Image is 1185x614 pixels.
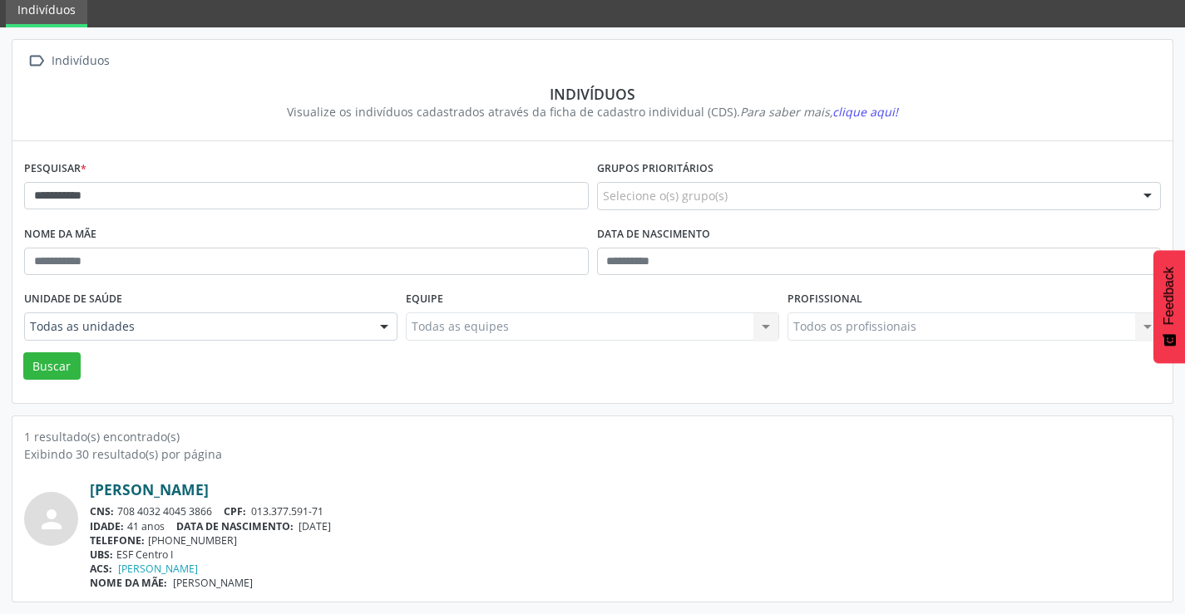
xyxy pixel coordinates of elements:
[603,187,728,204] span: Selecione o(s) grupo(s)
[24,428,1161,445] div: 1 resultado(s) encontrado(s)
[24,287,122,312] label: Unidade de saúde
[37,504,67,534] i: person
[24,445,1161,463] div: Exibindo 30 resultado(s) por página
[24,222,96,248] label: Nome da mãe
[251,504,323,518] span: 013.377.591-71
[90,562,112,576] span: ACS:
[90,533,145,548] span: TELEFONE:
[24,49,112,73] a:  Indivíduos
[36,85,1149,103] div: Indivíduos
[90,548,113,562] span: UBS:
[299,519,331,533] span: [DATE]
[788,287,862,312] label: Profissional
[23,352,81,381] button: Buscar
[224,504,246,518] span: CPF:
[118,562,198,576] a: [PERSON_NAME]
[24,156,86,182] label: Pesquisar
[30,318,363,335] span: Todas as unidades
[90,519,124,533] span: IDADE:
[90,533,1161,548] div: [PHONE_NUMBER]
[90,504,1161,518] div: 708 4032 4045 3866
[173,576,253,590] span: [PERSON_NAME]
[90,576,167,590] span: NOME DA MÃE:
[1153,250,1185,363] button: Feedback - Mostrar pesquisa
[90,504,114,518] span: CNS:
[597,156,713,182] label: Grupos prioritários
[597,222,710,248] label: Data de nascimento
[406,287,443,312] label: Equipe
[832,104,898,120] span: clique aqui!
[1162,267,1177,325] span: Feedback
[24,49,48,73] i: 
[48,49,112,73] div: Indivíduos
[176,519,294,533] span: DATA DE NASCIMENTO:
[90,480,209,499] a: [PERSON_NAME]
[740,104,898,120] i: Para saber mais,
[90,548,1161,562] div: ESF Centro I
[36,103,1149,120] div: Visualize os indivíduos cadastrados através da ficha de cadastro individual (CDS).
[90,519,1161,533] div: 41 anos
